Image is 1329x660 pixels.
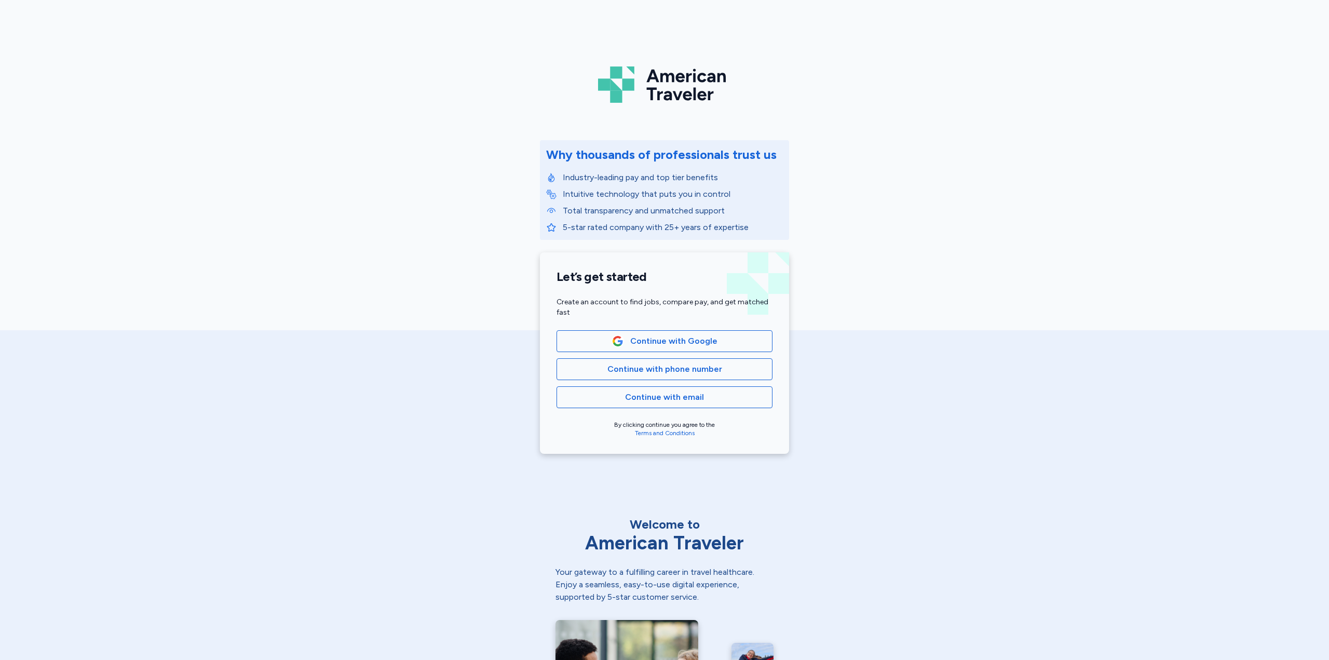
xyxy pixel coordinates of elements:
[557,386,772,408] button: Continue with email
[563,171,783,184] p: Industry-leading pay and top tier benefits
[563,205,783,217] p: Total transparency and unmatched support
[555,533,774,554] div: American Traveler
[625,391,704,403] span: Continue with email
[630,335,717,347] span: Continue with Google
[557,297,772,318] div: Create an account to find jobs, compare pay, and get matched fast
[612,335,623,347] img: Google Logo
[563,188,783,200] p: Intuitive technology that puts you in control
[557,358,772,380] button: Continue with phone number
[555,516,774,533] div: Welcome to
[563,221,783,234] p: 5-star rated company with 25+ years of expertise
[557,421,772,437] div: By clicking continue you agree to the
[635,429,695,437] a: Terms and Conditions
[546,146,777,163] div: Why thousands of professionals trust us
[557,269,772,285] h1: Let’s get started
[557,330,772,352] button: Google LogoContinue with Google
[555,566,774,603] div: Your gateway to a fulfilling career in travel healthcare. Enjoy a seamless, easy-to-use digital e...
[598,62,731,107] img: Logo
[607,363,722,375] span: Continue with phone number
